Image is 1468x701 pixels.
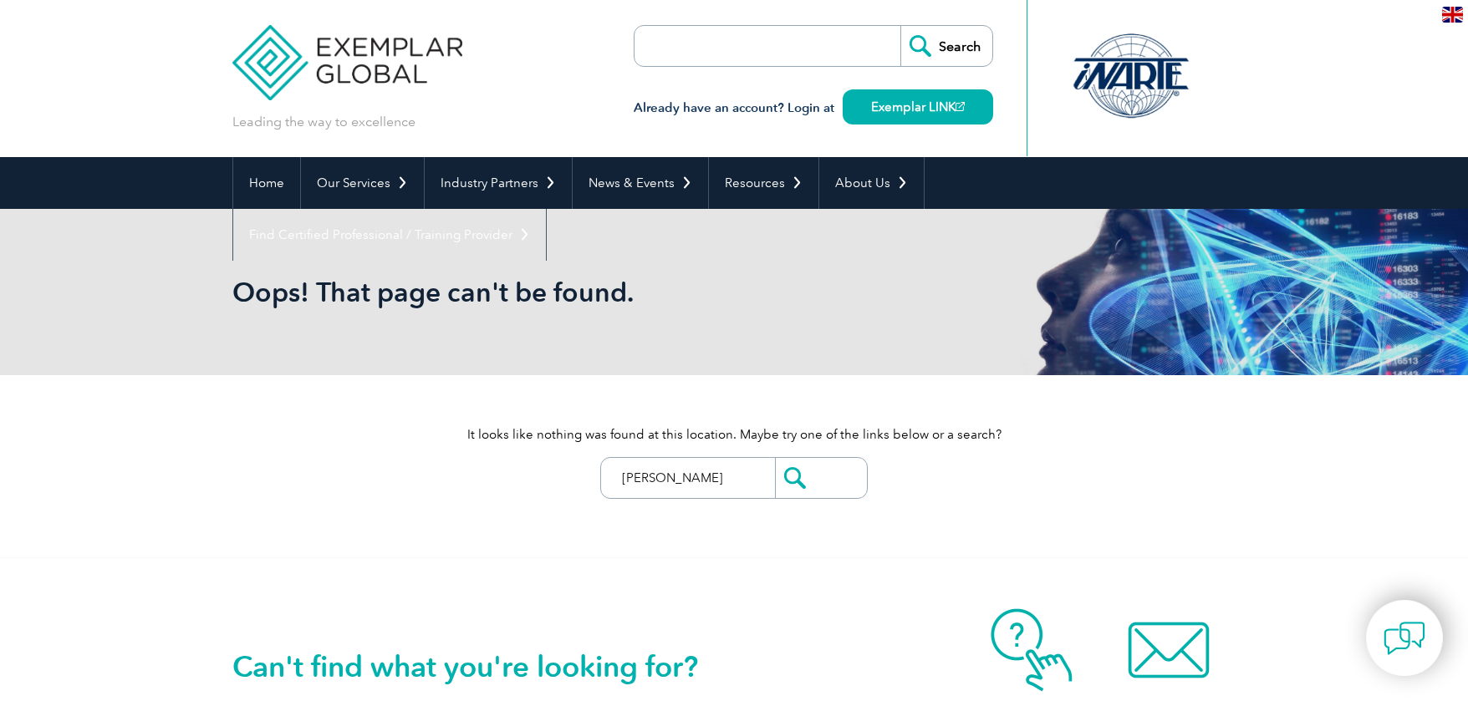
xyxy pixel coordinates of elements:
[956,102,965,111] img: open_square.png
[775,458,867,498] input: Submit
[232,113,415,131] p: Leading the way to excellence
[232,276,874,308] h1: Oops! That page can't be found.
[573,157,708,209] a: News & Events
[232,425,1236,444] p: It looks like nothing was found at this location. Maybe try one of the links below or a search?
[900,26,992,66] input: Search
[233,209,546,261] a: Find Certified Professional / Training Provider
[1102,608,1236,692] img: contact-email.webp
[232,653,734,680] h2: Can't find what you're looking for?
[1384,617,1425,659] img: contact-chat.png
[634,98,993,119] h3: Already have an account? Login at
[301,157,424,209] a: Our Services
[709,157,818,209] a: Resources
[965,608,1098,692] img: contact-faq.webp
[233,157,300,209] a: Home
[819,157,924,209] a: About Us
[1442,7,1463,23] img: en
[843,89,993,124] a: Exemplar LINK
[425,157,572,209] a: Industry Partners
